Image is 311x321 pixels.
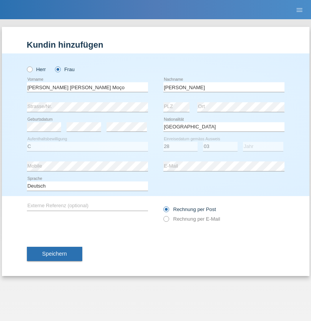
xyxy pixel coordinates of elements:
button: Speichern [27,247,82,261]
label: Rechnung per Post [163,206,216,212]
a: menu [292,7,307,12]
input: Herr [27,67,32,72]
input: Rechnung per E-Mail [163,216,168,226]
label: Frau [55,67,75,72]
label: Herr [27,67,46,72]
span: Speichern [42,251,67,257]
input: Rechnung per Post [163,206,168,216]
h1: Kundin hinzufügen [27,40,284,50]
i: menu [296,6,303,14]
label: Rechnung per E-Mail [163,216,220,222]
input: Frau [55,67,60,72]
